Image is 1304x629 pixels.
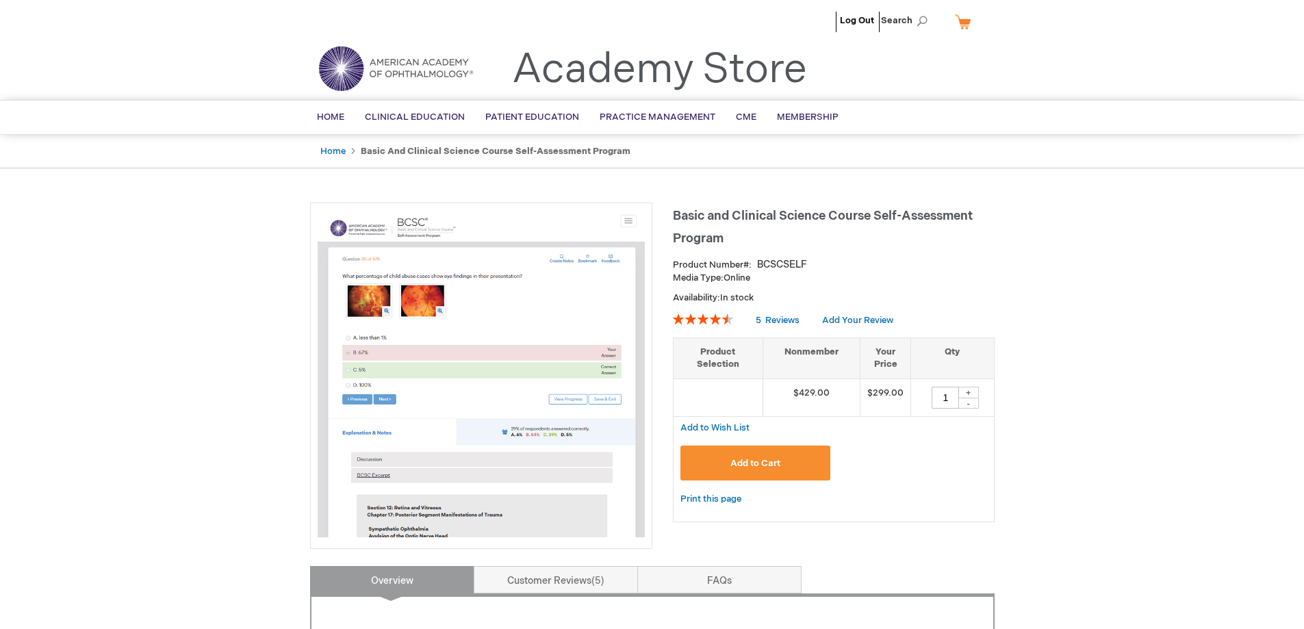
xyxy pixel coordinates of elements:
a: Academy Store [512,45,807,94]
span: Membership [777,112,839,123]
a: Print this page [680,491,741,508]
a: FAQs [637,566,802,593]
strong: Basic and Clinical Science Course Self-Assessment Program [361,146,630,157]
span: Reviews [765,315,800,326]
p: Online [673,272,995,285]
span: In stock [720,292,754,303]
button: Add to Cart [680,446,831,480]
span: Search [881,7,933,34]
strong: Product Number [673,259,752,270]
a: 5 Reviews [756,315,802,326]
td: $299.00 [860,378,911,416]
a: Add to Wish List [680,422,750,433]
div: BCSCSELF [757,258,807,272]
th: Qty [911,337,994,378]
span: Patient Education [485,112,579,123]
span: Basic and Clinical Science Course Self-Assessment Program [673,209,973,246]
div: 92% [673,313,733,324]
strong: Media Type: [673,272,724,283]
p: Availability: [673,292,995,305]
a: Add Your Review [822,315,893,326]
a: Home [320,146,346,157]
th: Product Selection [674,337,763,378]
span: 5 [591,575,604,587]
span: Home [317,112,344,123]
a: Customer Reviews5 [474,566,638,593]
img: Basic and Clinical Science Course Self-Assessment Program [318,210,645,537]
th: Nonmember [763,337,860,378]
div: - [958,398,979,409]
th: Your Price [860,337,911,378]
a: Log Out [840,15,874,26]
span: Practice Management [600,112,715,123]
td: $429.00 [763,378,860,416]
span: Add to Cart [730,458,780,469]
span: Clinical Education [365,112,465,123]
div: + [958,387,979,398]
span: 5 [756,315,761,326]
span: CME [736,112,756,123]
a: Overview [310,566,474,593]
input: Qty [932,387,959,409]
